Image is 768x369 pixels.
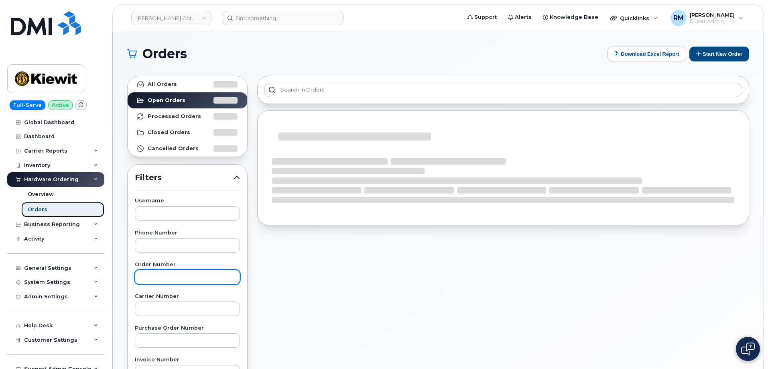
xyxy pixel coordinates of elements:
img: Open chat [741,342,755,355]
button: Download Excel Report [607,47,686,61]
label: Username [135,198,240,204]
label: Phone Number [135,230,240,236]
strong: Cancelled Orders [148,145,199,152]
a: Closed Orders [128,124,247,141]
a: Processed Orders [128,108,247,124]
label: Purchase Order Number [135,326,240,331]
label: Order Number [135,262,240,267]
strong: Processed Orders [148,113,201,120]
input: Search in orders [264,83,742,97]
span: Orders [142,48,187,60]
a: Open Orders [128,92,247,108]
label: Carrier Number [135,294,240,299]
strong: Closed Orders [148,129,190,136]
span: Filters [135,172,234,183]
button: Start New Order [689,47,749,61]
strong: Open Orders [148,97,185,104]
strong: All Orders [148,81,177,88]
a: Cancelled Orders [128,141,247,157]
label: Invoice Number [135,357,240,363]
a: All Orders [128,76,247,92]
